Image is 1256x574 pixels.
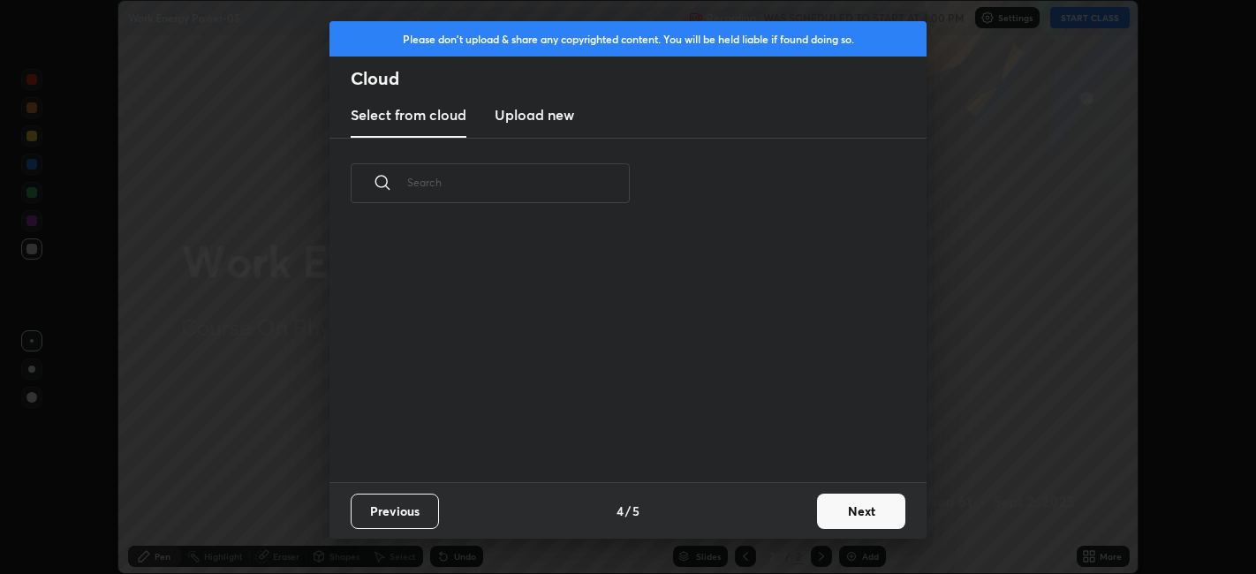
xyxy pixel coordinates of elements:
[632,502,639,520] h4: 5
[407,145,630,220] input: Search
[817,494,905,529] button: Next
[625,502,631,520] h4: /
[617,502,624,520] h4: 4
[495,104,574,125] h3: Upload new
[329,21,927,57] div: Please don't upload & share any copyrighted content. You will be held liable if found doing so.
[351,494,439,529] button: Previous
[351,67,927,90] h2: Cloud
[351,104,466,125] h3: Select from cloud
